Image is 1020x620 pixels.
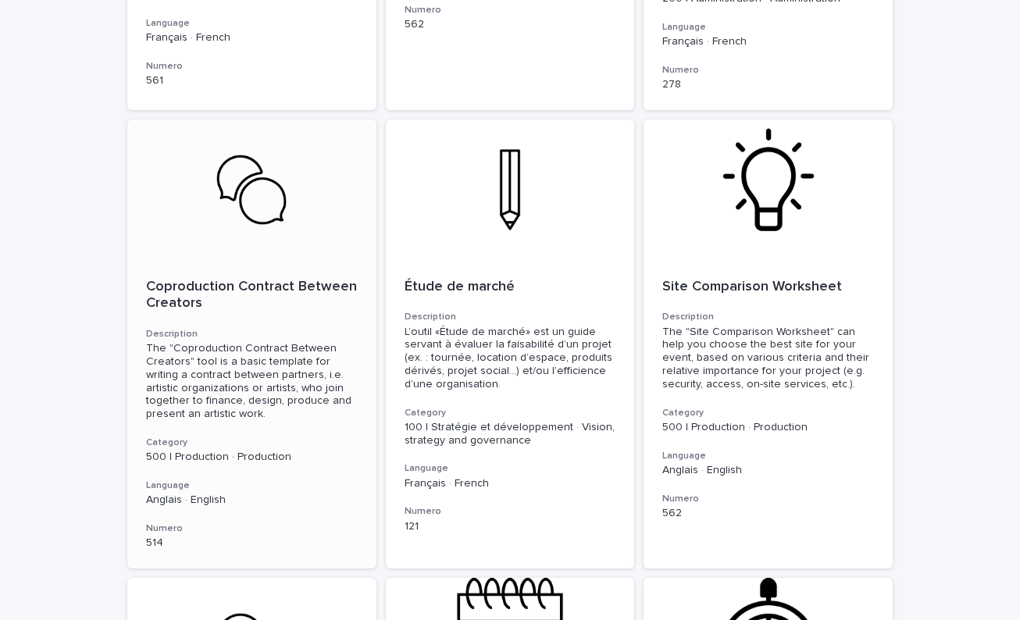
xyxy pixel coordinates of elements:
[146,342,358,421] div: The "Coproduction Contract Between Creators" tool is a basic template for writing a contract betw...
[662,21,874,34] h3: Language
[146,436,358,449] h3: Category
[146,328,358,340] h3: Description
[146,31,358,45] p: Français · French
[146,60,358,73] h3: Numero
[405,520,616,533] p: 121
[146,522,358,535] h3: Numero
[662,311,874,323] h3: Description
[662,493,874,505] h3: Numero
[146,536,358,550] p: 514
[146,74,358,87] p: 561
[405,279,616,296] p: Étude de marché
[405,18,616,31] p: 562
[405,326,616,391] div: L’outil «Étude de marché» est un guide servant à évaluer la faisabilité d’un projet (ex. : tourné...
[146,494,358,507] p: Anglais · English
[405,4,616,16] h3: Numero
[662,279,874,296] p: Site Comparison Worksheet
[405,311,616,323] h3: Description
[405,421,616,447] p: 100 | Stratégie et développement · Vision, strategy and governance
[127,119,376,568] a: Coproduction Contract Between CreatorsDescriptionThe "Coproduction Contract Between Creators" too...
[662,78,874,91] p: 278
[662,407,874,419] h3: Category
[405,477,616,490] p: Français · French
[146,451,358,464] p: 500 | Production · Production
[662,35,874,48] p: Français · French
[146,479,358,492] h3: Language
[386,119,635,568] a: Étude de marchéDescriptionL’outil «Étude de marché» est un guide servant à évaluer la faisabilité...
[405,407,616,419] h3: Category
[662,421,874,434] p: 500 | Production · Production
[662,464,874,477] p: Anglais · English
[662,450,874,462] h3: Language
[405,462,616,475] h3: Language
[405,505,616,518] h3: Numero
[146,17,358,30] h3: Language
[146,279,358,312] p: Coproduction Contract Between Creators
[662,326,874,391] div: The "Site Comparison Worksheet" can help you choose the best site for your event, based on variou...
[644,119,893,568] a: Site Comparison WorksheetDescriptionThe "Site Comparison Worksheet" can help you choose the best ...
[662,64,874,77] h3: Numero
[662,507,874,520] p: 562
